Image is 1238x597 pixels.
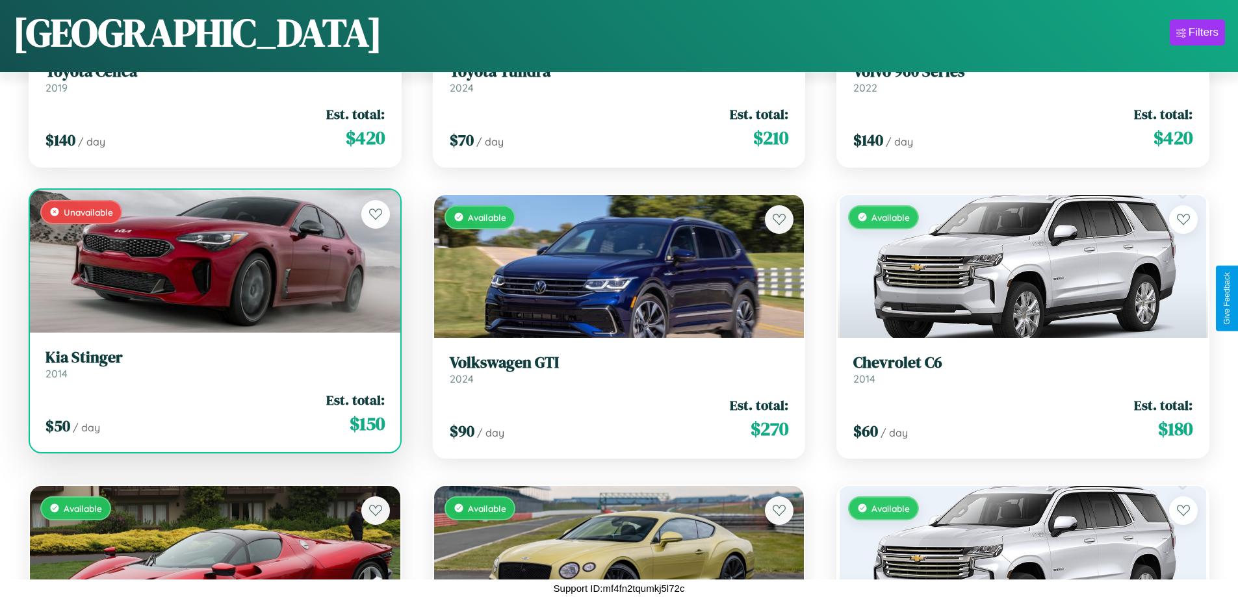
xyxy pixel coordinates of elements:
[730,396,788,414] span: Est. total:
[450,353,789,372] h3: Volkswagen GTI
[871,212,910,223] span: Available
[1134,396,1193,414] span: Est. total:
[450,420,474,442] span: $ 90
[45,81,68,94] span: 2019
[450,62,789,94] a: Toyota Tundra2024
[45,348,385,380] a: Kia Stinger2014
[450,81,474,94] span: 2024
[45,129,75,151] span: $ 140
[1222,272,1232,325] div: Give Feedback
[1170,19,1225,45] button: Filters
[64,207,113,218] span: Unavailable
[73,421,100,434] span: / day
[350,411,385,437] span: $ 150
[450,129,474,151] span: $ 70
[853,129,883,151] span: $ 140
[751,416,788,442] span: $ 270
[1154,125,1193,151] span: $ 420
[853,372,875,385] span: 2014
[450,372,474,385] span: 2024
[468,212,506,223] span: Available
[853,62,1193,94] a: Volvo 960 Series2022
[450,62,789,81] h3: Toyota Tundra
[730,105,788,123] span: Est. total:
[45,367,68,380] span: 2014
[853,81,877,94] span: 2022
[45,348,385,367] h3: Kia Stinger
[450,353,789,385] a: Volkswagen GTI2024
[853,420,878,442] span: $ 60
[753,125,788,151] span: $ 210
[1158,416,1193,442] span: $ 180
[326,105,385,123] span: Est. total:
[326,390,385,409] span: Est. total:
[881,426,908,439] span: / day
[346,125,385,151] span: $ 420
[64,503,102,514] span: Available
[886,135,913,148] span: / day
[853,353,1193,372] h3: Chevrolet C6
[853,353,1193,385] a: Chevrolet C62014
[45,415,70,437] span: $ 50
[853,62,1193,81] h3: Volvo 960 Series
[45,62,385,94] a: Toyota Celica2019
[554,579,685,597] p: Support ID: mf4fn2tqumkj5l72c
[45,62,385,81] h3: Toyota Celica
[13,6,382,59] h1: [GEOGRAPHIC_DATA]
[476,135,504,148] span: / day
[78,135,105,148] span: / day
[871,503,910,514] span: Available
[477,426,504,439] span: / day
[468,503,506,514] span: Available
[1134,105,1193,123] span: Est. total:
[1189,26,1219,39] div: Filters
